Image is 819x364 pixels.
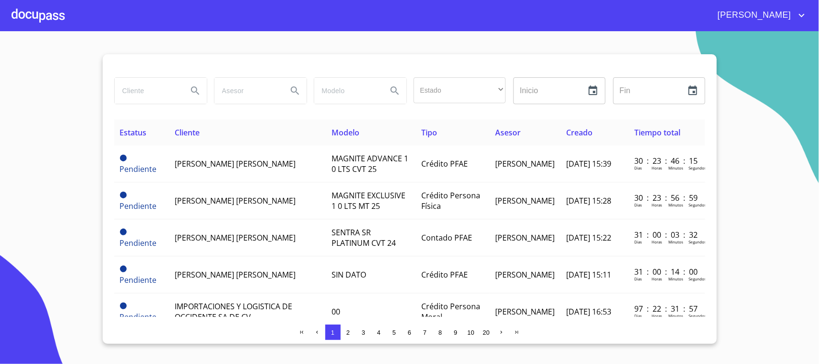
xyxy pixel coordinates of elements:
span: 00 [332,306,340,317]
span: Crédito Persona Física [422,190,481,211]
span: SENTRA SR PLATINUM CVT 24 [332,227,396,248]
span: 9 [454,329,457,336]
span: IMPORTACIONES Y LOGISTICA DE OCCIDENTE SA DE CV [175,301,292,322]
p: Minutos [668,202,683,207]
input: search [214,78,280,104]
p: Minutos [668,313,683,318]
p: 97 : 22 : 31 : 57 [634,303,699,314]
span: [DATE] 15:39 [566,158,611,169]
span: Tiempo total [634,127,680,138]
p: 30 : 23 : 56 : 59 [634,193,699,203]
span: 3 [362,329,365,336]
span: [DATE] 16:53 [566,306,611,317]
span: [DATE] 15:11 [566,269,611,280]
p: Horas [652,239,662,244]
button: 10 [463,325,479,340]
span: [PERSON_NAME] [PERSON_NAME] [175,269,296,280]
p: Segundos [688,276,706,281]
p: Minutos [668,239,683,244]
span: [PERSON_NAME] [495,195,555,206]
span: SIN DATO [332,269,366,280]
span: [PERSON_NAME] [495,158,555,169]
span: Pendiente [120,303,127,309]
span: 5 [392,329,396,336]
span: Tipo [422,127,438,138]
p: 30 : 23 : 46 : 15 [634,156,699,166]
span: [PERSON_NAME] [495,306,555,317]
span: 10 [467,329,474,336]
span: Pendiente [120,192,127,198]
span: [PERSON_NAME] [495,269,555,280]
button: 4 [371,325,387,340]
button: 8 [433,325,448,340]
p: Segundos [688,239,706,244]
p: 31 : 00 : 14 : 00 [634,267,699,277]
span: 6 [408,329,411,336]
span: Pendiente [120,155,127,161]
span: MAGNITE EXCLUSIVE 1 0 LTS MT 25 [332,190,405,211]
span: Pendiente [120,238,157,248]
span: 2 [346,329,350,336]
p: Segundos [688,313,706,318]
span: MAGNITE ADVANCE 1 0 LTS CVT 25 [332,153,408,174]
span: Crédito PFAE [422,269,468,280]
p: Segundos [688,202,706,207]
span: 4 [377,329,380,336]
p: Segundos [688,165,706,170]
span: 7 [423,329,427,336]
p: Minutos [668,276,683,281]
button: 5 [387,325,402,340]
button: Search [184,79,207,102]
span: [PERSON_NAME] [PERSON_NAME] [175,158,296,169]
span: Pendiente [120,201,157,211]
span: Pendiente [120,266,127,272]
span: 1 [331,329,334,336]
p: Horas [652,276,662,281]
span: Pendiente [120,312,157,322]
input: search [115,78,180,104]
span: [PERSON_NAME] [495,232,555,243]
span: 20 [483,329,489,336]
span: Contado PFAE [422,232,473,243]
button: 20 [479,325,494,340]
span: [DATE] 15:22 [566,232,611,243]
button: 2 [341,325,356,340]
p: 31 : 00 : 03 : 32 [634,230,699,240]
span: 8 [439,329,442,336]
p: Dias [634,276,642,281]
div: ​ [414,77,506,103]
p: Dias [634,239,642,244]
p: Horas [652,202,662,207]
p: Dias [634,202,642,207]
span: Pendiente [120,229,127,235]
span: Creado [566,127,593,138]
p: Horas [652,165,662,170]
span: Crédito Persona Moral [422,301,481,322]
p: Dias [634,165,642,170]
span: Modelo [332,127,359,138]
span: [PERSON_NAME] [PERSON_NAME] [175,195,296,206]
span: Crédito PFAE [422,158,468,169]
button: Search [284,79,307,102]
button: 9 [448,325,463,340]
button: 6 [402,325,417,340]
button: account of current user [711,8,807,23]
span: Cliente [175,127,200,138]
button: Search [383,79,406,102]
span: Pendiente [120,164,157,174]
button: 7 [417,325,433,340]
button: 1 [325,325,341,340]
span: [DATE] 15:28 [566,195,611,206]
span: Estatus [120,127,147,138]
span: [PERSON_NAME] [PERSON_NAME] [175,232,296,243]
p: Minutos [668,165,683,170]
input: search [314,78,380,104]
button: 3 [356,325,371,340]
p: Horas [652,313,662,318]
span: Asesor [495,127,521,138]
span: Pendiente [120,275,157,285]
p: Dias [634,313,642,318]
span: [PERSON_NAME] [711,8,796,23]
